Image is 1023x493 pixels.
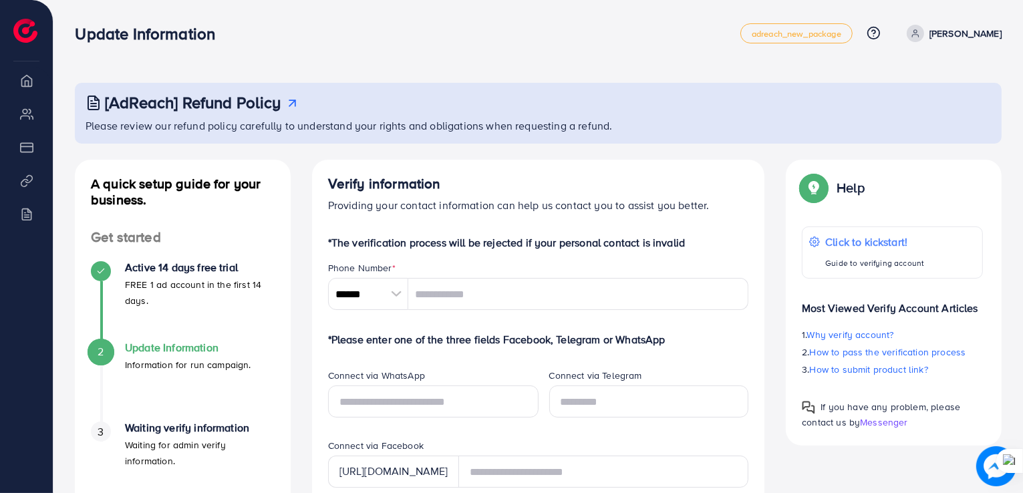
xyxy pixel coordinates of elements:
[825,234,924,250] p: Click to kickstart!
[328,197,749,213] p: Providing your contact information can help us contact you to assist you better.
[75,341,291,422] li: Update Information
[802,361,983,377] p: 3.
[802,176,826,200] img: Popup guide
[328,369,425,382] label: Connect via WhatsApp
[810,363,928,376] span: How to submit product link?
[929,25,1002,41] p: [PERSON_NAME]
[328,331,749,347] p: *Please enter one of the three fields Facebook, Telegram or WhatsApp
[328,234,749,251] p: *The verification process will be rejected if your personal contact is invalid
[802,400,960,429] span: If you have any problem, please contact us by
[740,23,853,43] a: adreach_new_package
[825,255,924,271] p: Guide to verifying account
[549,369,642,382] label: Connect via Telegram
[328,176,749,192] h4: Verify information
[328,456,459,488] div: [URL][DOMAIN_NAME]
[98,344,104,359] span: 2
[125,261,275,274] h4: Active 14 days free trial
[802,289,983,316] p: Most Viewed Verify Account Articles
[125,437,275,469] p: Waiting for admin verify information.
[75,24,226,43] h3: Update Information
[75,176,291,208] h4: A quick setup guide for your business.
[125,357,251,373] p: Information for run campaign.
[86,118,994,134] p: Please review our refund policy carefully to understand your rights and obligations when requesti...
[13,19,37,43] img: logo
[802,401,815,414] img: Popup guide
[976,446,1016,486] img: image
[802,344,983,360] p: 2.
[810,345,966,359] span: How to pass the verification process
[860,416,907,429] span: Messenger
[75,261,291,341] li: Active 14 days free trial
[802,327,983,343] p: 1.
[125,341,251,354] h4: Update Information
[105,93,281,112] h3: [AdReach] Refund Policy
[98,424,104,440] span: 3
[75,229,291,246] h4: Get started
[125,422,275,434] h4: Waiting verify information
[125,277,275,309] p: FREE 1 ad account in the first 14 days.
[807,328,894,341] span: Why verify account?
[328,261,396,275] label: Phone Number
[328,439,424,452] label: Connect via Facebook
[752,29,841,38] span: adreach_new_package
[837,180,865,196] p: Help
[901,25,1002,42] a: [PERSON_NAME]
